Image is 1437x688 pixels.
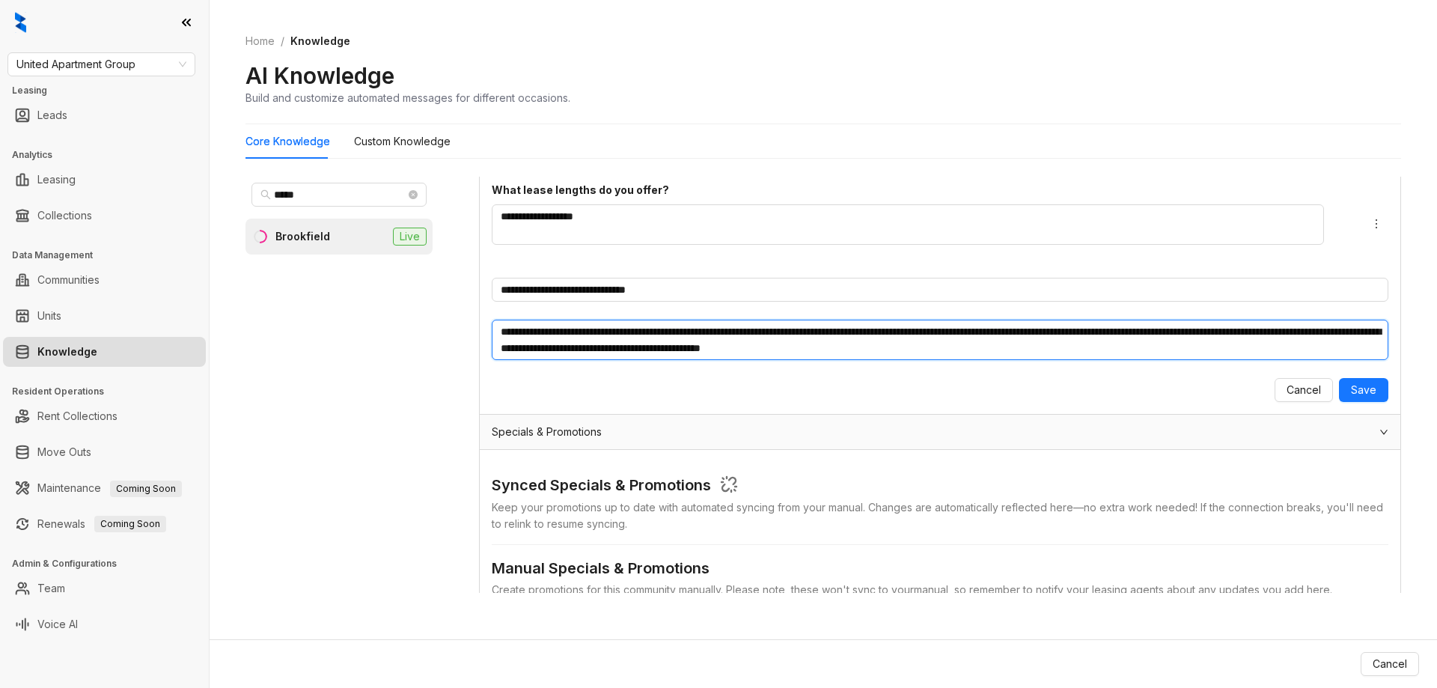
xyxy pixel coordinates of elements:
[492,499,1388,532] div: Keep your promotions up to date with automated syncing from your manual . Changes are automatical...
[3,509,206,539] li: Renewals
[1275,378,1333,402] button: Cancel
[12,249,209,262] h3: Data Management
[3,201,206,231] li: Collections
[37,437,91,467] a: Move Outs
[3,337,206,367] li: Knowledge
[492,474,711,499] div: Synced Specials & Promotions
[290,34,350,47] span: Knowledge
[37,609,78,639] a: Voice AI
[110,481,182,497] span: Coming Soon
[1287,382,1321,398] span: Cancel
[37,509,166,539] a: RenewalsComing Soon
[242,33,278,49] a: Home
[3,265,206,295] li: Communities
[3,301,206,331] li: Units
[12,84,209,97] h3: Leasing
[37,201,92,231] a: Collections
[12,385,209,398] h3: Resident Operations
[16,53,186,76] span: United Apartment Group
[245,61,394,90] h2: AI Knowledge
[492,424,602,440] span: Specials & Promotions
[12,148,209,162] h3: Analytics
[94,516,166,532] span: Coming Soon
[3,437,206,467] li: Move Outs
[15,12,26,33] img: logo
[37,165,76,195] a: Leasing
[260,189,271,200] span: search
[409,190,418,199] span: close-circle
[3,165,206,195] li: Leasing
[3,573,206,603] li: Team
[1339,378,1388,402] button: Save
[37,265,100,295] a: Communities
[492,182,1346,198] div: What lease lengths do you offer?
[1370,218,1382,230] span: more
[37,301,61,331] a: Units
[12,557,209,570] h3: Admin & Configurations
[1379,427,1388,436] span: expanded
[492,557,1388,582] div: Manual Specials & Promotions
[492,582,1388,598] div: Create promotions for this community manually. Please note, these won't sync to your manual , so ...
[3,609,206,639] li: Voice AI
[354,133,451,150] div: Custom Knowledge
[3,100,206,130] li: Leads
[37,100,67,130] a: Leads
[37,573,65,603] a: Team
[37,337,97,367] a: Knowledge
[281,33,284,49] li: /
[3,473,206,503] li: Maintenance
[1351,382,1376,398] span: Save
[275,228,330,245] div: Brookfield
[245,133,330,150] div: Core Knowledge
[480,415,1400,449] div: Specials & Promotions
[3,401,206,431] li: Rent Collections
[37,401,118,431] a: Rent Collections
[393,228,427,246] span: Live
[245,90,570,106] div: Build and customize automated messages for different occasions.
